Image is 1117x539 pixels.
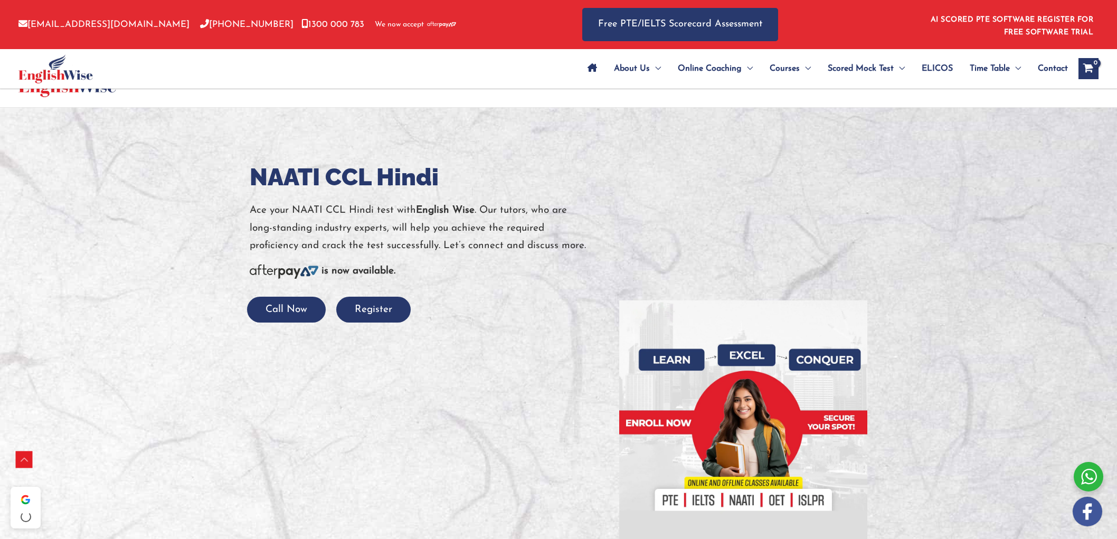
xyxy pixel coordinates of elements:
[250,264,318,279] img: Afterpay-Logo
[1073,497,1102,526] img: white-facebook.png
[961,50,1029,87] a: Time TableMenu Toggle
[742,50,753,87] span: Menu Toggle
[931,16,1094,36] a: AI SCORED PTE SOFTWARE REGISTER FOR FREE SOFTWARE TRIAL
[247,305,326,315] a: Call Now
[924,7,1099,42] aside: Header Widget 1
[913,50,961,87] a: ELICOS
[301,20,364,29] a: 1300 000 783
[200,20,294,29] a: [PHONE_NUMBER]
[1038,50,1068,87] span: Contact
[1078,58,1099,79] a: View Shopping Cart, empty
[336,297,411,323] button: Register
[970,50,1010,87] span: Time Table
[678,50,742,87] span: Online Coaching
[894,50,905,87] span: Menu Toggle
[247,297,326,323] button: Call Now
[18,20,190,29] a: [EMAIL_ADDRESS][DOMAIN_NAME]
[828,50,894,87] span: Scored Mock Test
[321,266,395,276] b: is now available.
[922,50,953,87] span: ELICOS
[336,305,411,315] a: Register
[819,50,913,87] a: Scored Mock TestMenu Toggle
[250,160,603,194] h1: NAATI CCL Hindi
[605,50,669,87] a: About UsMenu Toggle
[1010,50,1021,87] span: Menu Toggle
[761,50,819,87] a: CoursesMenu Toggle
[416,205,475,215] strong: English Wise
[18,54,93,83] img: cropped-ew-logo
[614,50,650,87] span: About Us
[250,202,603,254] p: Ace your NAATI CCL Hindi test with . Our tutors, who are long-standing industry experts, will hel...
[800,50,811,87] span: Menu Toggle
[1029,50,1068,87] a: Contact
[669,50,761,87] a: Online CoachingMenu Toggle
[375,20,424,30] span: We now accept
[770,50,800,87] span: Courses
[582,8,778,41] a: Free PTE/IELTS Scorecard Assessment
[427,22,456,27] img: Afterpay-Logo
[650,50,661,87] span: Menu Toggle
[579,50,1068,87] nav: Site Navigation: Main Menu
